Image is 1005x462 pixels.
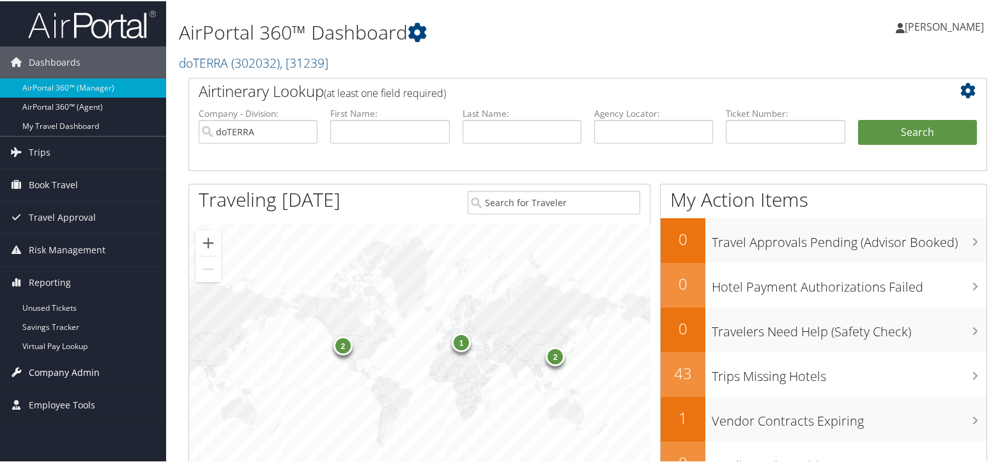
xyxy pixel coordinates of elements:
[199,106,318,119] label: Company - Division:
[594,106,713,119] label: Agency Locator:
[324,85,446,99] span: (at least one field required)
[231,53,280,70] span: ( 302032 )
[452,331,472,350] div: 1
[463,106,581,119] label: Last Name:
[661,185,986,212] h1: My Action Items
[712,360,986,384] h3: Trips Missing Hotels
[661,272,705,294] h2: 0
[29,355,100,387] span: Company Admin
[29,200,96,232] span: Travel Approval
[29,388,95,420] span: Employee Tools
[330,106,449,119] label: First Name:
[196,229,221,255] button: Zoom in
[726,106,845,119] label: Ticket Number:
[858,119,977,144] button: Search
[905,19,984,33] span: [PERSON_NAME]
[196,255,221,281] button: Zoom out
[199,79,910,101] h2: Airtinerary Lookup
[661,396,986,440] a: 1Vendor Contracts Expiring
[712,271,986,295] h3: Hotel Payment Authorizations Failed
[29,135,50,167] span: Trips
[661,262,986,306] a: 0Hotel Payment Authorizations Failed
[712,315,986,339] h3: Travelers Need Help (Safety Check)
[29,168,78,200] span: Book Travel
[661,227,705,249] h2: 0
[29,45,81,77] span: Dashboards
[896,6,997,45] a: [PERSON_NAME]
[29,265,71,297] span: Reporting
[661,361,705,383] h2: 43
[468,190,640,213] input: Search for Traveler
[712,226,986,250] h3: Travel Approvals Pending (Advisor Booked)
[29,233,105,265] span: Risk Management
[199,185,341,212] h1: Traveling [DATE]
[179,53,328,70] a: doTERRA
[28,8,156,38] img: airportal-logo.png
[661,306,986,351] a: 0Travelers Need Help (Safety Check)
[661,317,705,338] h2: 0
[661,406,705,428] h2: 1
[179,18,724,45] h1: AirPortal 360™ Dashboard
[334,335,353,354] div: 2
[661,351,986,396] a: 43Trips Missing Hotels
[661,217,986,262] a: 0Travel Approvals Pending (Advisor Booked)
[280,53,328,70] span: , [ 31239 ]
[712,405,986,429] h3: Vendor Contracts Expiring
[546,346,565,365] div: 2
